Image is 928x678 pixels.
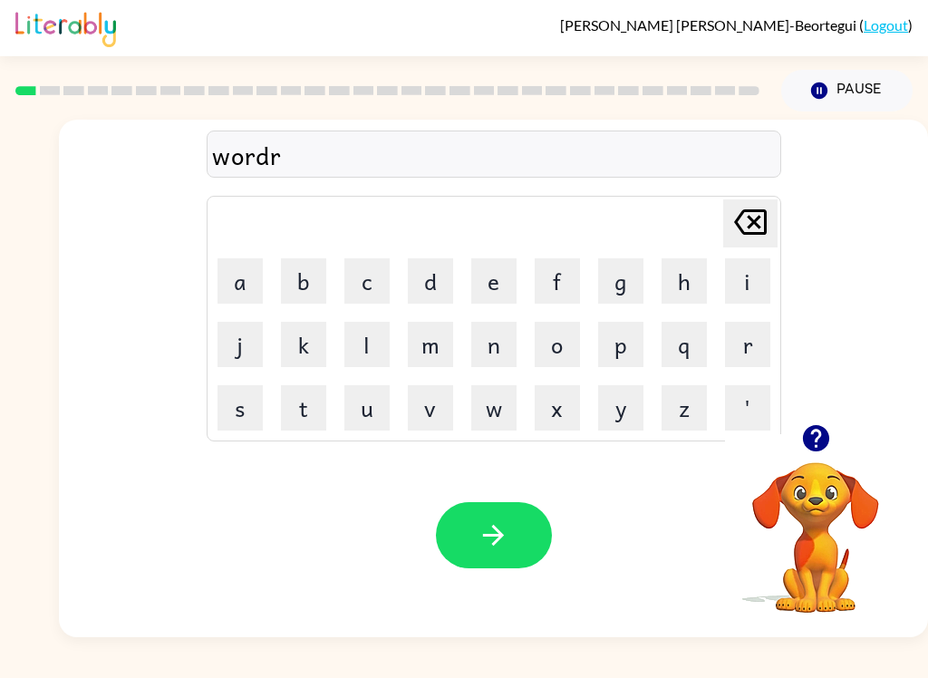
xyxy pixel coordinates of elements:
[535,385,580,431] button: x
[560,16,913,34] div: ( )
[408,258,453,304] button: d
[281,258,326,304] button: b
[598,385,643,431] button: y
[598,322,643,367] button: p
[217,385,263,431] button: s
[560,16,859,34] span: [PERSON_NAME] [PERSON_NAME]-Beortegui
[864,16,908,34] a: Logout
[408,322,453,367] button: m
[662,322,707,367] button: q
[725,322,770,367] button: r
[281,322,326,367] button: k
[535,258,580,304] button: f
[344,385,390,431] button: u
[725,258,770,304] button: i
[281,385,326,431] button: t
[471,322,517,367] button: n
[535,322,580,367] button: o
[662,258,707,304] button: h
[408,385,453,431] button: v
[471,258,517,304] button: e
[15,7,116,47] img: Literably
[212,136,776,174] div: wordr
[344,258,390,304] button: c
[217,322,263,367] button: j
[662,385,707,431] button: z
[471,385,517,431] button: w
[598,258,643,304] button: g
[217,258,263,304] button: a
[781,70,913,111] button: Pause
[725,385,770,431] button: '
[344,322,390,367] button: l
[725,434,906,615] video: Your browser must support playing .mp4 files to use Literably. Please try using another browser.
